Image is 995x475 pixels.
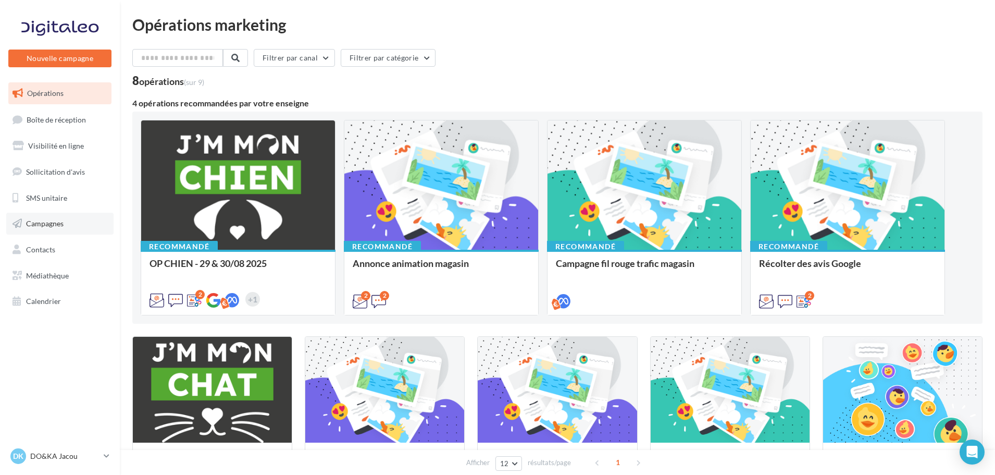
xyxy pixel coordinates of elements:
div: Opérations marketing [132,17,982,32]
button: Nouvelle campagne [8,50,111,67]
a: Sollicitation d'avis [6,161,114,183]
div: opérations [139,77,204,86]
div: 2 [361,291,370,300]
span: Contacts [26,245,55,254]
a: Campagnes [6,213,114,235]
button: Filtrer par canal [254,49,335,67]
span: (sur 9) [184,78,204,87]
span: Opérations [27,89,64,98]
a: Opérations [6,82,114,104]
a: SMS unitaire [6,187,114,209]
div: 8 [132,75,204,87]
div: 2 [195,290,205,299]
span: DK [13,451,23,461]
span: Calendrier [26,297,61,306]
span: SMS unitaire [26,193,67,202]
a: DK DO&KA Jacou [8,446,111,466]
span: Sollicitation d'avis [26,167,85,176]
span: résultats/page [528,458,571,468]
div: 4 opérations recommandées par votre enseigne [132,99,982,107]
span: Campagnes [26,219,64,228]
button: 12 [495,456,522,471]
span: Annonce animation magasin [353,258,469,269]
div: Recommandé [547,241,624,252]
span: OP CHIEN - 29 & 30/08 2025 [150,258,267,269]
span: Campagne fil rouge trafic magasin [556,258,694,269]
span: 1 [610,454,626,471]
p: DO&KA Jacou [30,451,99,461]
a: Médiathèque [6,265,114,287]
div: +1 [245,292,260,307]
div: 2 [380,291,389,300]
span: Récolter des avis Google [759,258,861,269]
a: Boîte de réception [6,108,114,131]
span: Médiathèque [26,271,69,280]
div: Open Intercom Messenger [960,440,985,465]
a: Contacts [6,239,114,261]
div: Recommandé [344,241,421,252]
span: Afficher [466,458,490,468]
span: Boîte de réception [27,115,86,124]
div: Recommandé [141,241,218,252]
div: Recommandé [750,241,827,252]
a: Visibilité en ligne [6,135,114,157]
span: Visibilité en ligne [28,141,84,150]
div: 2 [805,291,814,300]
button: Filtrer par catégorie [341,49,436,67]
a: Calendrier [6,290,114,312]
span: 12 [500,459,509,468]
